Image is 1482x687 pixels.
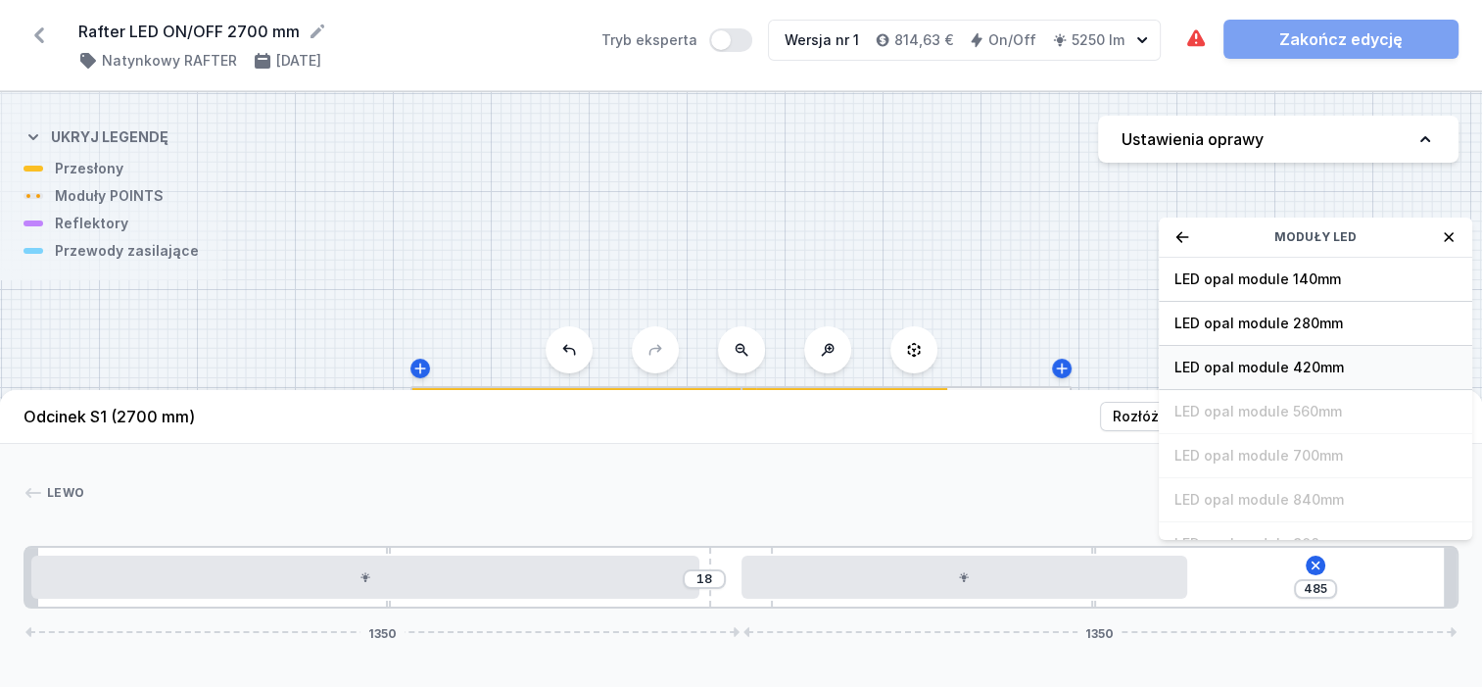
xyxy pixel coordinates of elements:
[988,30,1036,50] h4: On/Off
[102,51,237,71] h4: Natynkowy RAFTER
[1300,581,1331,597] input: Wymiar [mm]
[1302,552,1329,579] button: Dodaj element
[51,127,168,147] h4: Ukryj legendę
[601,28,752,52] label: Tryb eksperta
[360,626,405,638] span: 1350
[709,28,752,52] button: Tryb eksperta
[1100,402,1408,431] button: Rozłóż elementy świecące równomiernie
[1174,270,1457,289] span: LED opal module 140mm
[1174,229,1190,245] button: Wróć do listy kategorii
[1077,626,1122,638] span: 1350
[1274,229,1357,245] span: Moduły LED
[741,556,1187,599] div: LED opal module 840mm
[47,485,84,501] span: Lewo
[1174,314,1457,333] span: LED opal module 280mm
[689,571,720,587] input: Wymiar [mm]
[894,30,953,50] h4: 814,63 €
[308,22,327,41] button: Edytuj nazwę projektu
[1072,30,1124,50] h4: 5250 lm
[1441,229,1457,245] button: Zamknij okno
[24,405,195,428] h4: Odcinek S1
[111,407,195,426] span: (2700 mm)
[768,20,1161,61] button: Wersja nr 1814,63 €On/Off5250 lm
[1113,407,1395,426] span: Rozłóż elementy świecące równomiernie
[785,30,859,50] div: Wersja nr 1
[1122,127,1264,151] h4: Ustawienia oprawy
[24,112,168,159] button: Ukryj legendę
[31,556,699,599] div: LED opal module 1260mm
[1098,116,1458,163] button: Ustawienia oprawy
[1174,358,1457,377] span: LED opal module 420mm
[78,20,578,43] form: Rafter LED ON/OFF 2700 mm
[276,51,321,71] h4: [DATE]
